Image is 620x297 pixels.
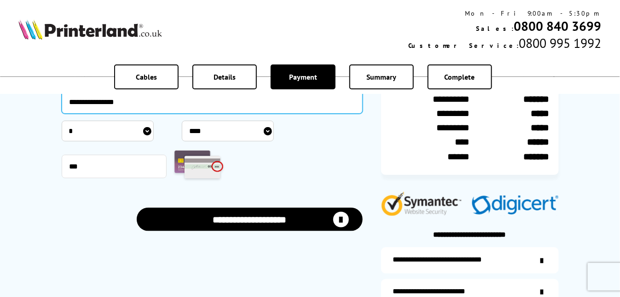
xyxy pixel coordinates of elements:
[476,24,514,33] span: Sales:
[514,17,602,35] a: 0800 840 3699
[409,41,519,50] span: Customer Service:
[214,72,236,82] span: Details
[519,35,602,52] span: 0800 995 1992
[445,72,475,82] span: Complete
[289,72,317,82] span: Payment
[381,247,559,274] a: additional-ink
[409,9,602,17] div: Mon - Fri 9:00am - 5:30pm
[366,72,396,82] span: Summary
[136,72,157,82] span: Cables
[18,19,162,40] img: Printerland Logo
